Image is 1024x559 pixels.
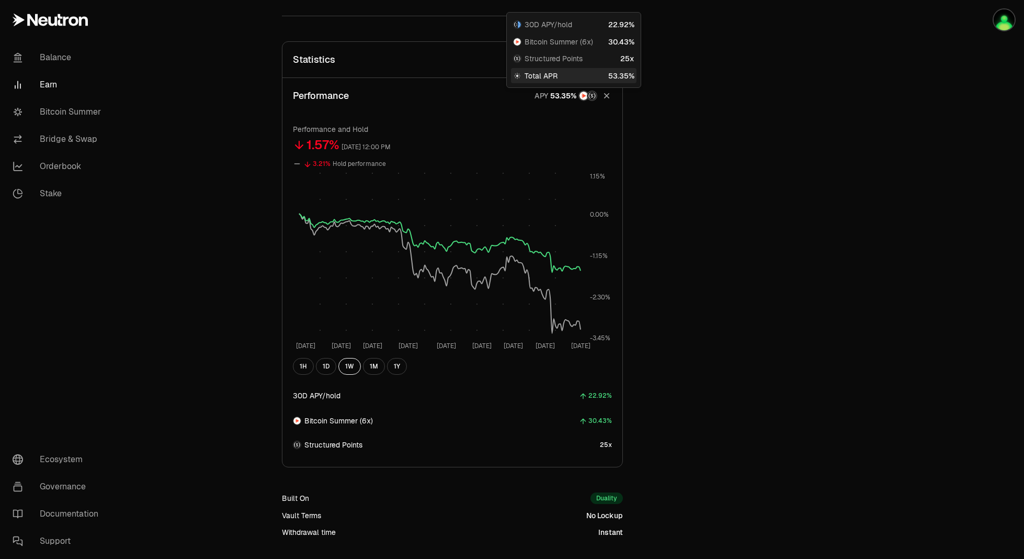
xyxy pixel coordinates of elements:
span: Structured Points [304,440,362,450]
a: Governance [4,473,113,500]
img: Oldbloom [994,9,1015,30]
div: Hold performance [333,158,386,170]
a: Support [4,528,113,555]
button: 1D [316,358,336,375]
div: 3.21% [313,158,331,170]
tspan: -3.45% [590,334,610,342]
div: 22.92% [588,390,612,402]
img: Structured Points [514,55,521,62]
tspan: [DATE] [296,342,315,350]
button: 1W [338,358,361,375]
div: 1.57% [306,137,339,153]
span: Structured Points [525,53,583,64]
div: Vault Terms [282,510,321,521]
tspan: 1.15% [590,172,605,181]
div: 30.43% [588,415,612,427]
img: maxBTC Logo [514,21,517,28]
tspan: [DATE] [437,342,456,350]
a: Balance [4,44,113,71]
div: Duality [590,493,623,504]
a: Ecosystem [4,446,113,473]
a: Stake [4,180,113,207]
button: NTRNStructured Points [550,91,597,102]
img: NTRN [579,92,588,100]
tspan: [DATE] [571,342,590,350]
p: Performance and Hold [293,124,612,135]
a: Earn [4,71,113,98]
div: PerformanceAPYNTRNStructured Points [282,114,622,467]
span: Total APR [525,71,557,81]
div: 30D APY/hold [293,390,340,401]
span: 25x [600,441,612,449]
tspan: 0.00% [590,210,609,219]
p: APY [534,91,548,102]
a: Bitcoin Summer [4,98,113,126]
button: 1Y [387,358,407,375]
button: 1H [293,358,314,375]
div: Withdrawal time [282,527,336,538]
div: Built On [282,493,309,504]
tspan: [DATE] [363,342,382,350]
tspan: -2.30% [590,293,610,301]
span: 30D APY/hold [525,19,572,30]
button: PerformanceAPYNTRNStructured Points [282,78,622,114]
button: StatisticsTVL$155,172.48 [282,42,622,77]
a: Bridge & Swap [4,126,113,153]
div: 25x [620,53,634,64]
a: Orderbook [4,153,113,180]
tspan: [DATE] [504,342,523,350]
button: 1M [363,358,385,375]
tspan: [DATE] [332,342,351,350]
img: NTRN [514,38,521,46]
div: No Lockup [586,510,623,521]
tspan: [DATE] [472,342,492,350]
span: Bitcoin Summer (6x) [304,416,373,426]
img: Structured Points [588,92,596,100]
img: USDC Logo [518,21,521,28]
tspan: [DATE] [399,342,418,350]
span: Bitcoin Summer (6x) [525,37,593,47]
tspan: [DATE] [536,342,555,350]
p: Statistics [293,52,335,67]
p: Performance [293,88,349,103]
div: Instant [598,527,623,538]
div: [DATE] 12:00 PM [342,141,391,153]
tspan: -1.15% [590,252,608,260]
img: Structured Points [293,441,301,449]
a: Documentation [4,500,113,528]
img: NTRN [293,417,301,424]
